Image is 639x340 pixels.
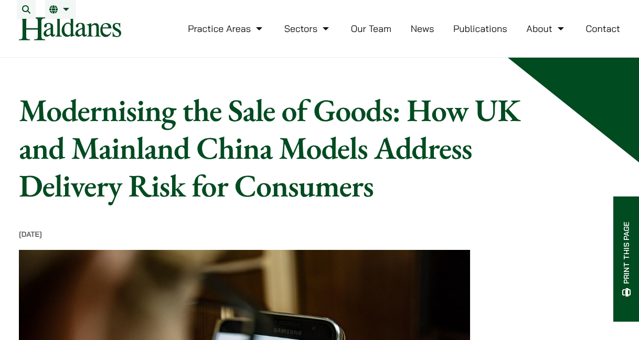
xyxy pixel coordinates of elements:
[19,91,541,204] h1: Modernising the Sale of Goods: How UK and Mainland China Models Address Delivery Risk for Consumers
[19,229,42,239] time: [DATE]
[284,23,332,35] a: Sectors
[453,23,507,35] a: Publications
[585,23,620,35] a: Contact
[351,23,391,35] a: Our Team
[411,23,434,35] a: News
[526,23,566,35] a: About
[49,5,72,14] a: EN
[19,17,121,40] img: Logo of Haldanes
[188,23,265,35] a: Practice Areas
